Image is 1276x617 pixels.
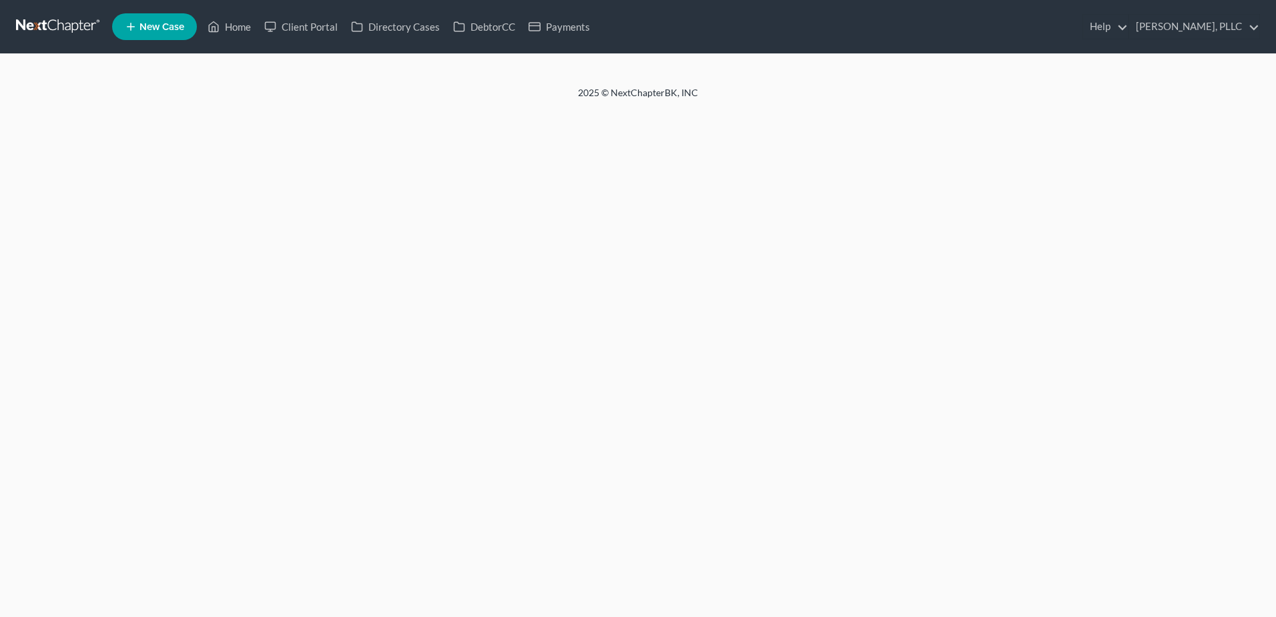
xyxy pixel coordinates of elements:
[201,15,258,39] a: Home
[258,15,344,39] a: Client Portal
[258,86,1018,110] div: 2025 © NextChapterBK, INC
[522,15,597,39] a: Payments
[446,15,522,39] a: DebtorCC
[1083,15,1128,39] a: Help
[344,15,446,39] a: Directory Cases
[1129,15,1259,39] a: [PERSON_NAME], PLLC
[112,13,197,40] new-legal-case-button: New Case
